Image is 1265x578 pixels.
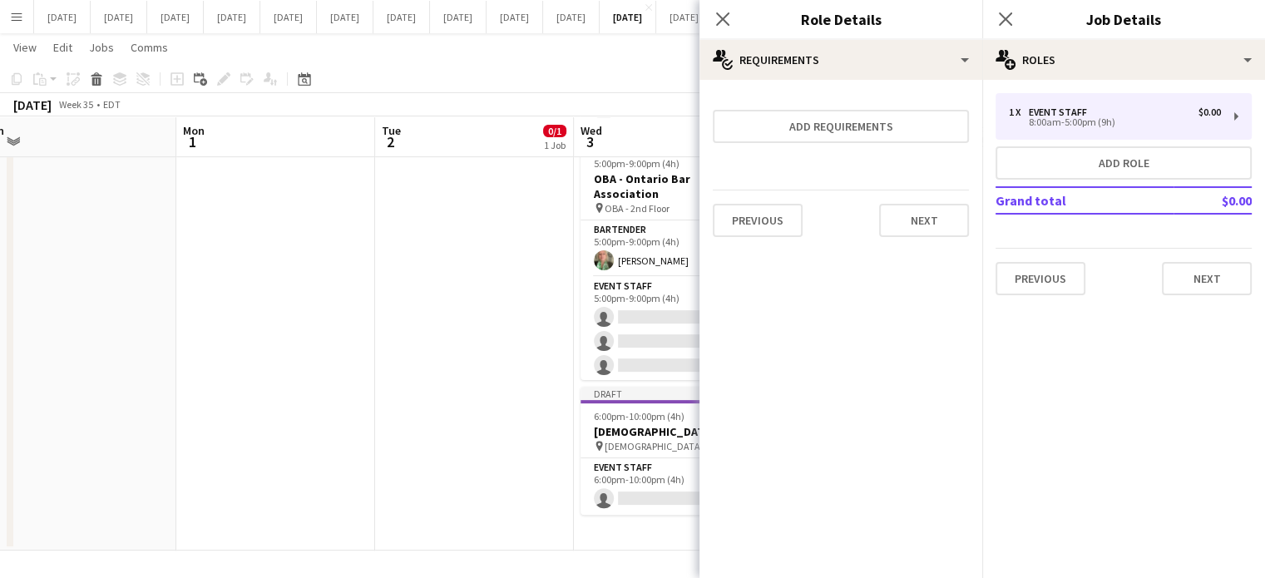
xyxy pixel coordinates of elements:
app-card-role: Event Staff0/35:00pm-9:00pm (4h) [581,277,767,382]
button: [DATE] [373,1,430,33]
div: 1 Job [544,139,566,151]
div: 8:00am-5:00pm (9h) [1009,118,1221,126]
td: Grand total [996,187,1174,214]
span: Tue [382,123,401,138]
button: [DATE] [600,1,656,33]
button: [DATE] [487,1,543,33]
div: $0.00 [1198,106,1221,118]
span: Edit [53,40,72,55]
a: Jobs [82,37,121,58]
button: Previous [713,204,803,237]
span: Comms [131,40,168,55]
span: 1 [180,132,205,151]
span: 2 [379,132,401,151]
div: Draft [581,387,767,400]
button: Next [879,204,969,237]
div: Requirements [699,40,982,80]
span: Week 35 [55,98,96,111]
button: [DATE] [260,1,317,33]
button: Add requirements [713,110,969,143]
h3: Job Details [982,8,1265,30]
a: Edit [47,37,79,58]
button: Next [1162,262,1252,295]
span: Mon [183,123,205,138]
div: EDT [103,98,121,111]
div: Event Staff [1029,106,1094,118]
h3: Role Details [699,8,982,30]
h3: [DEMOGRAPHIC_DATA] [581,424,767,439]
button: [DATE] [317,1,373,33]
app-card-role: Event Staff0/16:00pm-10:00pm (4h) [581,458,767,515]
button: [DATE] [656,1,713,33]
span: Jobs [89,40,114,55]
button: [DATE] [147,1,204,33]
a: Comms [124,37,175,58]
span: 5:00pm-9:00pm (4h) [594,157,679,170]
app-job-card: Draft6:00pm-10:00pm (4h)0/1[DEMOGRAPHIC_DATA] [DEMOGRAPHIC_DATA]1 RoleEvent Staff0/16:00pm-10:00p... [581,387,767,515]
span: View [13,40,37,55]
h3: OBA - Ontario Bar Association [581,171,767,201]
span: Wed [581,123,602,138]
div: 1 x [1009,106,1029,118]
button: [DATE] [430,1,487,33]
button: Previous [996,262,1085,295]
span: 6:00pm-10:00pm (4h) [594,410,684,422]
span: 0/1 [543,125,566,137]
button: [DATE] [543,1,600,33]
button: Add role [996,146,1252,180]
div: Roles [982,40,1265,80]
span: 3 [578,132,602,151]
app-job-card: Updated5:00pm-9:00pm (4h)1/4OBA - Ontario Bar Association OBA - 2nd Floor2 RolesBartender1/15:00p... [581,134,767,380]
button: [DATE] [204,1,260,33]
span: [DEMOGRAPHIC_DATA] [605,440,704,452]
a: View [7,37,43,58]
button: [DATE] [34,1,91,33]
td: $0.00 [1174,187,1252,214]
app-card-role: Bartender1/15:00pm-9:00pm (4h)[PERSON_NAME] [581,220,767,277]
button: [DATE] [91,1,147,33]
div: [DATE] [13,96,52,113]
span: OBA - 2nd Floor [605,202,670,215]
